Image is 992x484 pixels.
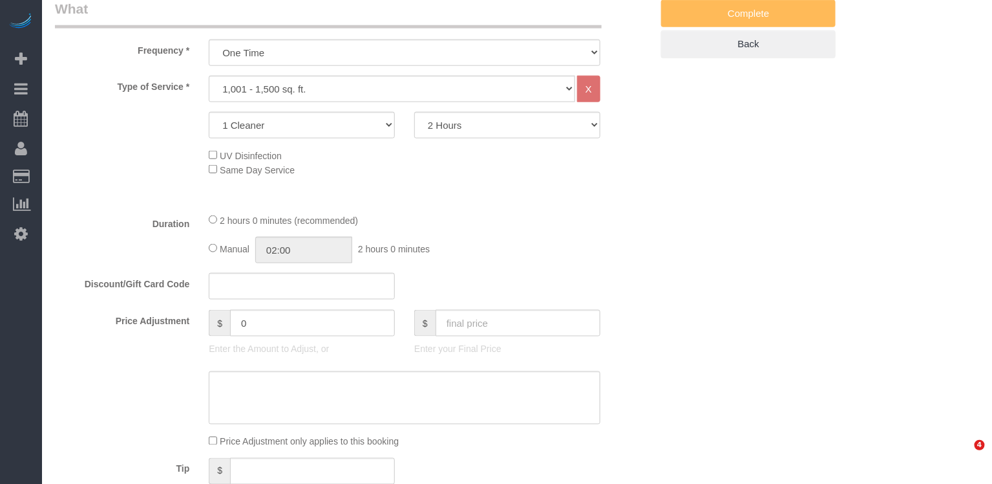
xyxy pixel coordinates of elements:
[45,39,199,57] label: Frequency *
[45,76,199,93] label: Type of Service *
[414,342,600,355] p: Enter your Final Price
[8,13,34,31] img: Automaid Logo
[209,342,395,355] p: Enter the Amount to Adjust, or
[45,273,199,291] label: Discount/Gift Card Code
[414,310,436,336] span: $
[436,310,600,336] input: final price
[45,310,199,327] label: Price Adjustment
[948,440,979,471] iframe: Intercom live chat
[45,458,199,476] label: Tip
[661,30,836,58] a: Back
[220,437,399,447] span: Price Adjustment only applies to this booking
[220,215,358,226] span: 2 hours 0 minutes (recommended)
[209,310,230,336] span: $
[358,244,430,254] span: 2 hours 0 minutes
[975,440,985,450] span: 4
[220,165,295,175] span: Same Day Service
[220,151,282,161] span: UV Disinfection
[45,213,199,230] label: Duration
[220,244,249,254] span: Manual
